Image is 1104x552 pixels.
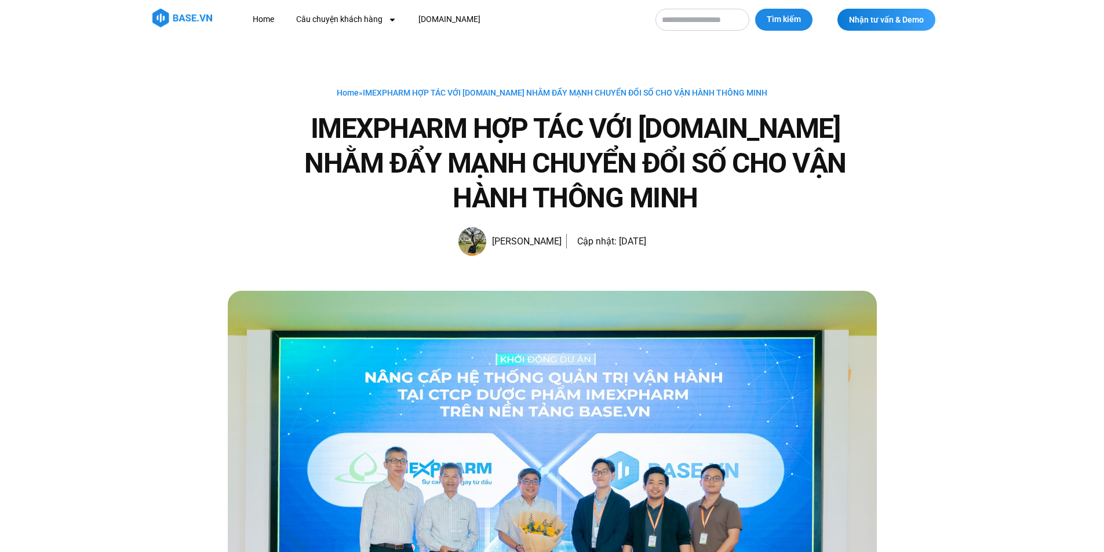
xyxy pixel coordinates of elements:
[244,9,644,30] nav: Menu
[287,9,405,30] a: Câu chuyện khách hàng
[337,88,767,97] span: »
[337,88,359,97] a: Home
[274,111,877,215] h1: IMEXPHARM HỢP TÁC VỚI [DOMAIN_NAME] NHẰM ĐẨY MẠNH CHUYỂN ĐỔI SỐ CHO VẬN HÀNH THÔNG MINH
[486,233,562,250] span: [PERSON_NAME]
[458,227,486,256] img: Picture of Đoàn Đức
[619,236,646,247] time: [DATE]
[849,16,924,24] span: Nhận tư vấn & Demo
[767,14,801,25] span: Tìm kiếm
[363,88,767,97] span: IMEXPHARM HỢP TÁC VỚI [DOMAIN_NAME] NHẰM ĐẨY MẠNH CHUYỂN ĐỔI SỐ CHO VẬN HÀNH THÔNG MINH
[410,9,489,30] a: [DOMAIN_NAME]
[577,236,617,247] span: Cập nhật:
[837,9,935,31] a: Nhận tư vấn & Demo
[458,227,562,256] a: Picture of Đoàn Đức [PERSON_NAME]
[244,9,283,30] a: Home
[755,9,812,31] button: Tìm kiếm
